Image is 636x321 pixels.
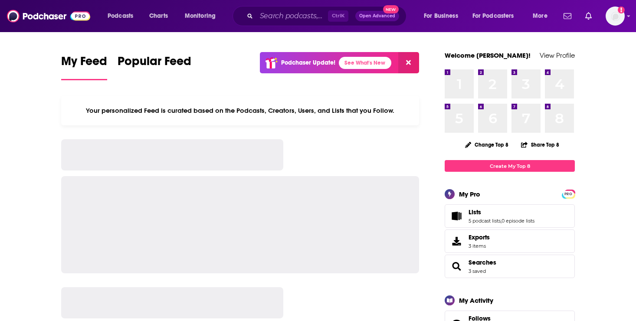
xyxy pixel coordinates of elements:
[61,96,419,125] div: Your personalized Feed is curated based on the Podcasts, Creators, Users, and Lists that you Follow.
[383,5,399,13] span: New
[521,136,560,153] button: Share Top 8
[102,9,144,23] button: open menu
[281,59,335,66] p: Podchaser Update!
[355,11,399,21] button: Open AdvancedNew
[445,204,575,228] span: Lists
[467,9,527,23] button: open menu
[118,54,191,74] span: Popular Feed
[328,10,348,22] span: Ctrl K
[469,243,490,249] span: 3 items
[108,10,133,22] span: Podcasts
[185,10,216,22] span: Monitoring
[540,51,575,59] a: View Profile
[61,54,107,74] span: My Feed
[118,54,191,80] a: Popular Feed
[256,9,328,23] input: Search podcasts, credits, & more...
[448,235,465,247] span: Exports
[445,229,575,253] a: Exports
[460,139,514,150] button: Change Top 8
[469,259,496,266] a: Searches
[560,9,575,23] a: Show notifications dropdown
[459,296,493,305] div: My Activity
[582,9,595,23] a: Show notifications dropdown
[501,218,502,224] span: ,
[61,54,107,80] a: My Feed
[448,260,465,272] a: Searches
[418,9,469,23] button: open menu
[445,160,575,172] a: Create My Top 8
[618,7,625,13] svg: Add a profile image
[469,208,481,216] span: Lists
[144,9,173,23] a: Charts
[563,190,574,197] a: PRO
[7,8,90,24] img: Podchaser - Follow, Share and Rate Podcasts
[469,268,486,274] a: 3 saved
[445,51,531,59] a: Welcome [PERSON_NAME]!
[469,218,501,224] a: 5 podcast lists
[606,7,625,26] img: User Profile
[527,9,558,23] button: open menu
[606,7,625,26] button: Show profile menu
[179,9,227,23] button: open menu
[459,190,480,198] div: My Pro
[533,10,547,22] span: More
[472,10,514,22] span: For Podcasters
[502,218,534,224] a: 0 episode lists
[469,233,490,241] span: Exports
[448,210,465,222] a: Lists
[424,10,458,22] span: For Business
[149,10,168,22] span: Charts
[241,6,415,26] div: Search podcasts, credits, & more...
[359,14,395,18] span: Open Advanced
[339,57,391,69] a: See What's New
[469,208,534,216] a: Lists
[445,255,575,278] span: Searches
[606,7,625,26] span: Logged in as roneledotsonRAD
